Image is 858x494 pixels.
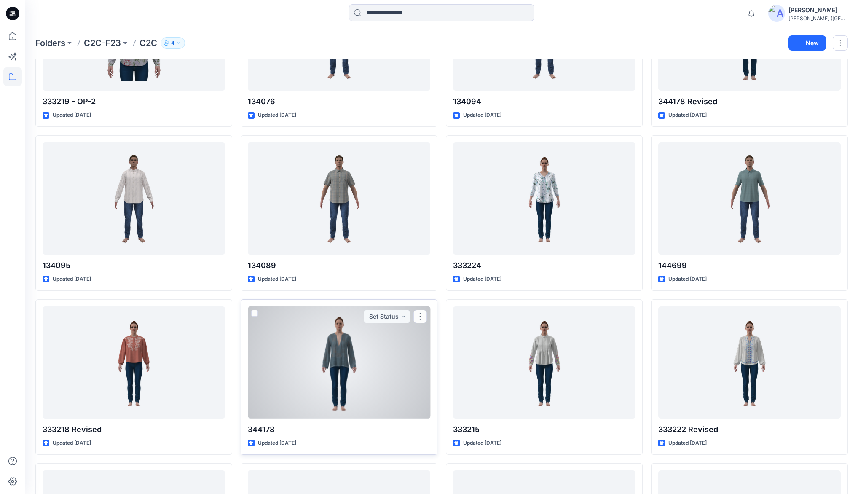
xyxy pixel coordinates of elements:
[658,424,841,435] p: 333222 Revised
[668,111,707,120] p: Updated [DATE]
[161,37,185,49] button: 4
[453,306,635,419] a: 333215
[139,37,157,49] p: C2C
[43,96,225,107] p: 333219 - OP-2
[658,306,841,419] a: 333222 Revised
[248,260,430,271] p: 134089
[453,96,635,107] p: 134094
[248,142,430,255] a: 134089
[53,439,91,448] p: Updated [DATE]
[43,424,225,435] p: 333218 Revised
[768,5,785,22] img: avatar
[53,275,91,284] p: Updated [DATE]
[463,275,501,284] p: Updated [DATE]
[453,424,635,435] p: 333215
[658,96,841,107] p: 344178 Revised
[43,306,225,419] a: 333218 Revised
[658,260,841,271] p: 144699
[668,275,707,284] p: Updated [DATE]
[788,35,826,51] button: New
[248,306,430,419] a: 344178
[258,439,296,448] p: Updated [DATE]
[84,37,121,49] a: C2C-F23
[43,260,225,271] p: 134095
[658,142,841,255] a: 144699
[35,37,65,49] a: Folders
[171,38,174,48] p: 4
[248,96,430,107] p: 134076
[463,111,501,120] p: Updated [DATE]
[258,111,296,120] p: Updated [DATE]
[53,111,91,120] p: Updated [DATE]
[258,275,296,284] p: Updated [DATE]
[43,142,225,255] a: 134095
[248,424,430,435] p: 344178
[788,15,847,21] div: [PERSON_NAME] ([GEOGRAPHIC_DATA]) Exp...
[788,5,847,15] div: [PERSON_NAME]
[668,439,707,448] p: Updated [DATE]
[453,142,635,255] a: 333224
[453,260,635,271] p: 333224
[463,439,501,448] p: Updated [DATE]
